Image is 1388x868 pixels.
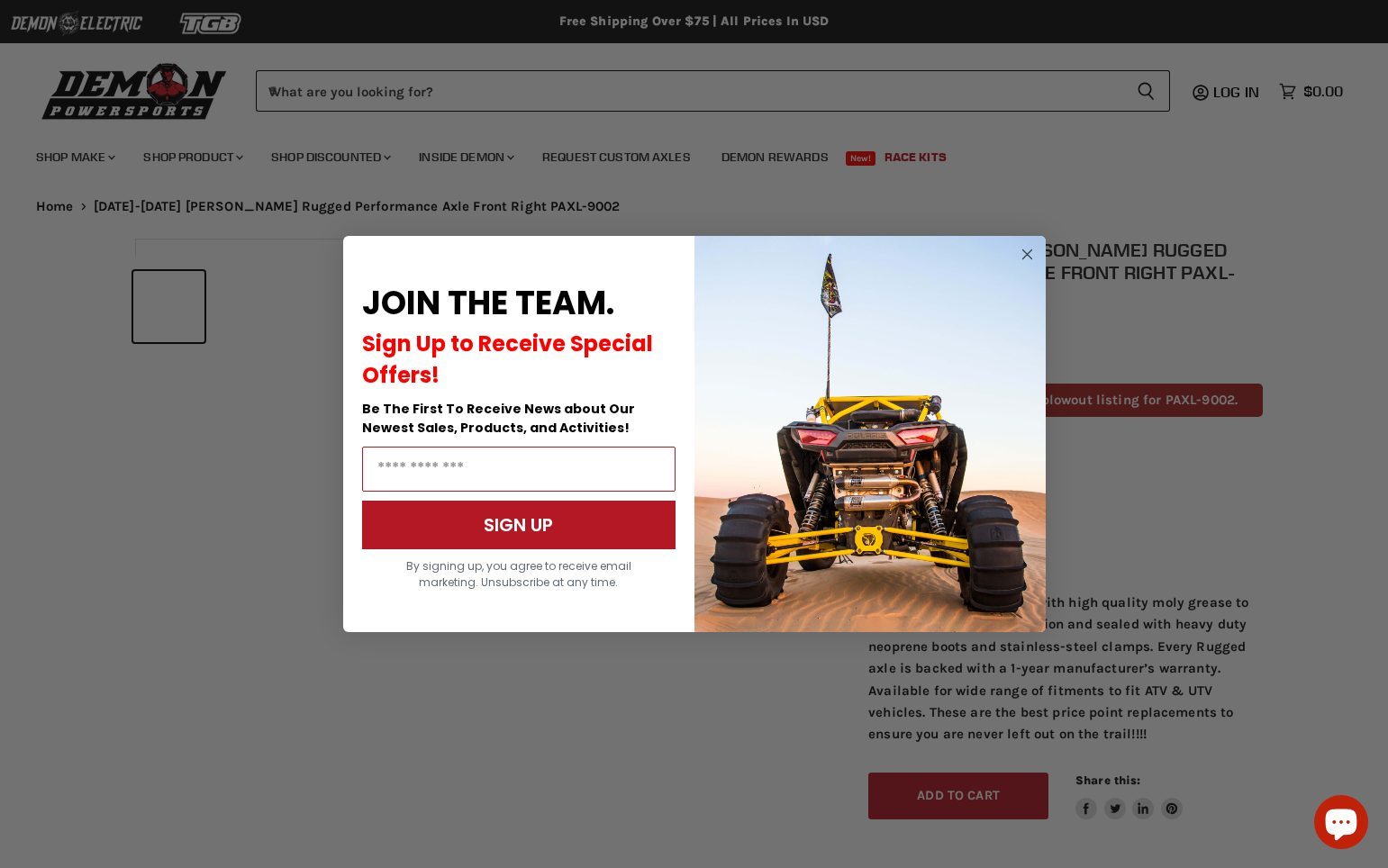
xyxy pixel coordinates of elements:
inbox-online-store-chat: Shopify online store chat [1309,795,1374,854]
span: Sign Up to Receive Special Offers! [362,329,653,390]
button: Close dialog [1016,243,1039,266]
span: By signing up, you agree to receive email marketing. Unsubscribe at any time. [406,558,631,590]
span: Be The First To Receive News about Our Newest Sales, Products, and Activities! [362,400,635,437]
span: JOIN THE TEAM. [362,280,614,326]
button: SIGN UP [362,501,676,549]
input: Email Address [362,447,676,492]
img: a9095488-b6e7-41ba-879d-588abfab540b.jpeg [694,236,1046,632]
